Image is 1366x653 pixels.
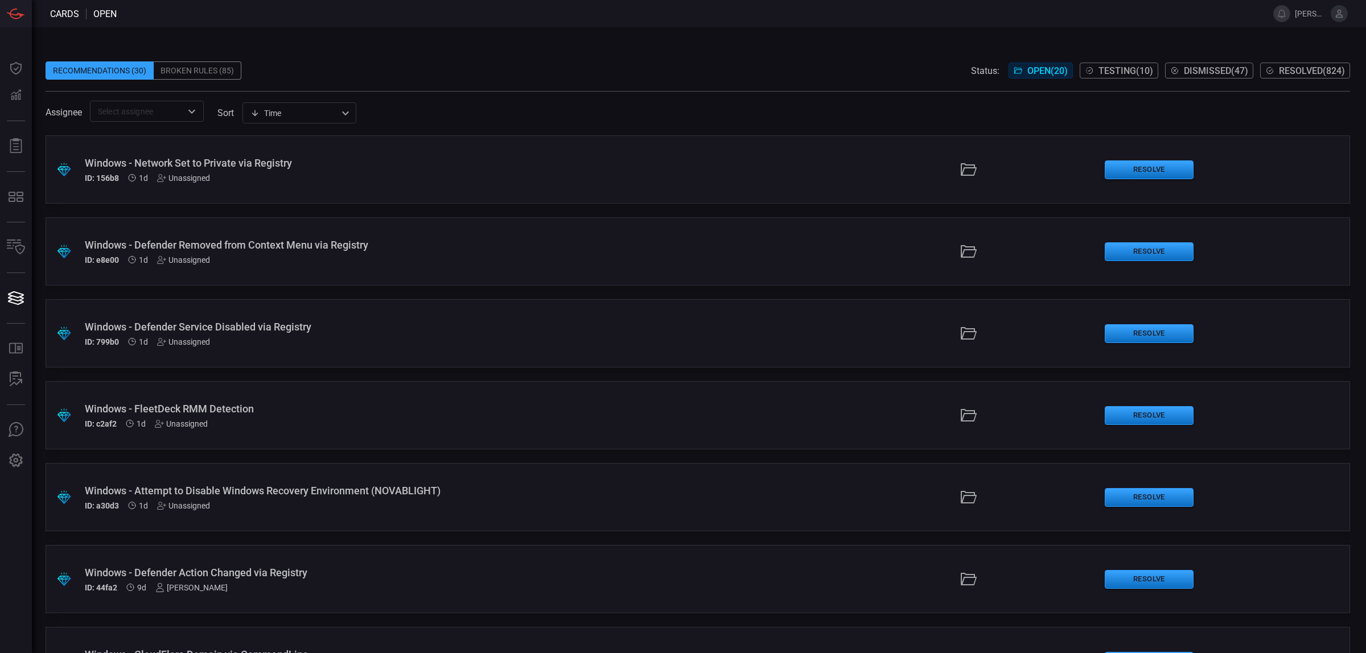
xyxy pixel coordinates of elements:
[1009,63,1073,78] button: Open(20)
[1184,65,1248,76] span: Dismissed ( 47 )
[155,583,228,592] div: [PERSON_NAME]
[1105,324,1194,343] button: Resolve
[50,9,79,19] span: Cards
[46,61,154,80] div: Recommendations (30)
[2,447,30,474] button: Preferences
[93,9,117,19] span: open
[139,501,148,510] span: Aug 26, 2025 3:34 AM
[155,419,208,428] div: Unassigned
[139,255,148,264] span: Aug 26, 2025 3:34 AM
[2,234,30,261] button: Inventory
[1105,242,1194,261] button: Resolve
[85,173,119,183] h5: ID: 156b8
[1260,63,1350,78] button: Resolved(824)
[85,501,119,510] h5: ID: a30d3
[971,65,999,76] span: Status:
[137,419,146,428] span: Aug 26, 2025 3:34 AM
[2,416,30,444] button: Ask Us A Question
[85,321,583,333] div: Windows - Defender Service Disabled via Registry
[217,108,234,118] label: sort
[85,239,583,251] div: Windows - Defender Removed from Context Menu via Registry
[85,583,117,592] h5: ID: 44fa2
[157,255,210,264] div: Unassigned
[1105,488,1194,507] button: Resolve
[184,104,200,119] button: Open
[1080,63,1158,78] button: Testing(10)
[1105,406,1194,425] button: Resolve
[154,61,241,80] div: Broken Rules (85)
[2,55,30,82] button: Dashboard
[1105,160,1194,179] button: Resolve
[1279,65,1345,76] span: Resolved ( 824 )
[85,337,119,346] h5: ID: 799b0
[85,157,583,169] div: Windows - Network Set to Private via Registry
[157,173,210,183] div: Unassigned
[139,173,148,183] span: Aug 26, 2025 3:34 AM
[46,107,82,118] span: Assignee
[2,284,30,312] button: Cards
[2,183,30,210] button: MITRE - Detection Posture
[2,335,30,362] button: Rule Catalog
[139,337,148,346] span: Aug 26, 2025 3:34 AM
[1105,570,1194,589] button: Resolve
[93,104,182,118] input: Select assignee
[85,403,583,415] div: Windows - FleetDeck RMM Detection
[85,419,117,428] h5: ID: c2af2
[2,133,30,160] button: Reports
[157,337,210,346] div: Unassigned
[1295,9,1326,18] span: [PERSON_NAME].[PERSON_NAME]
[85,255,119,264] h5: ID: e8e00
[2,366,30,393] button: ALERT ANALYSIS
[250,108,338,119] div: Time
[1027,65,1068,76] span: Open ( 20 )
[157,501,210,510] div: Unassigned
[1165,63,1253,78] button: Dismissed(47)
[1098,65,1153,76] span: Testing ( 10 )
[2,82,30,109] button: Detections
[137,583,146,592] span: Aug 18, 2025 5:50 AM
[85,567,583,578] div: Windows - Defender Action Changed via Registry
[85,485,583,497] div: Windows - Attempt to Disable Windows Recovery Environment (NOVABLIGHT)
